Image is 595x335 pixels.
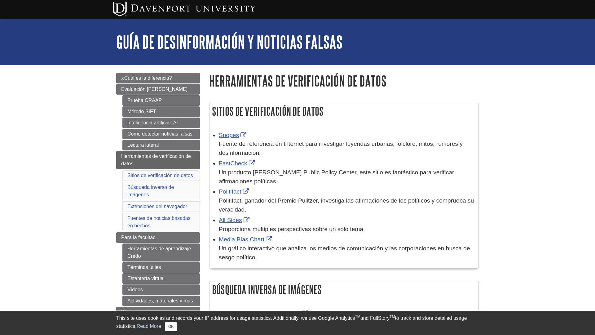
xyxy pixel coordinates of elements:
[121,309,162,322] span: Pídele ayuda a [PERSON_NAME]
[219,132,248,138] a: Link opens in new window
[116,315,479,331] div: This site uses cookies and records your IP address for usage statistics. Additionally, we use Goo...
[127,185,174,197] a: Búsqueda inversa de imágenes
[122,95,200,106] a: Prueba CRAAP
[219,196,475,214] div: Politifact, ganador del Premio Pulitzer, investiga las afirmaciones de los políticos y comprueba ...
[219,188,250,195] a: Link opens in new window
[121,75,172,81] span: ¿Cuál es la diferencia?
[127,216,191,228] a: Fuentes de noticias basadas en hechos
[137,324,161,329] a: Read More
[219,236,273,243] a: Link opens in new window
[116,151,200,169] a: Herramientas de verificación de datos
[116,84,200,95] a: Evaluación [PERSON_NAME]
[209,73,479,89] h1: Herramientas de verificación de datos
[121,235,156,240] span: Para la facultad
[116,32,342,51] a: Guía de desinformación y noticias falsas
[122,106,200,117] a: Método SIFT
[355,315,360,319] sup: TM
[113,2,255,16] img: Davenport University
[122,140,200,150] a: Lectura lateral
[219,244,475,262] div: Un gráfico interactivo que analiza los medios de comunicación y las corporaciones en busca de ses...
[209,281,478,298] h2: Búsqueda inversa de imágenes
[122,118,200,128] a: Inteligencia artificial: AI
[122,129,200,139] a: Cómo detectar noticias falsas
[122,284,200,295] a: Vídeos
[122,243,200,261] a: Herramientas de aprendizaje Credo
[121,154,191,166] span: Herramientas de verificación de datos
[390,315,395,319] sup: TM
[116,232,200,243] a: Para la facultad
[165,322,177,331] button: Close
[219,140,475,158] div: Fuente de referencia en Internet para investigar leyendas urbanas, folclore, mitos, rumores y des...
[121,87,187,92] span: Evaluación [PERSON_NAME]
[127,173,193,178] a: Sitios de verificación de datos
[116,73,200,83] a: ¿Cuál es la diferencia?
[116,307,200,325] a: Pídele ayuda a [PERSON_NAME]
[219,217,251,223] a: Link opens in new window
[219,168,475,186] div: Un producto [PERSON_NAME] Public Policy Center, este sitio es fantástico para verificar afirmacio...
[122,296,200,306] a: Actividades, materiales y más
[122,273,200,284] a: Estantería virtual
[209,103,478,119] h2: Sitios de verificación de datos
[219,225,475,234] div: Proporciona múltiples perspectivas sobre un solo tema.
[219,160,256,167] a: Link opens in new window
[219,310,309,316] a: Link opens in new window
[127,204,187,209] a: Extensiones del navegador
[122,262,200,273] a: Términos útiles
